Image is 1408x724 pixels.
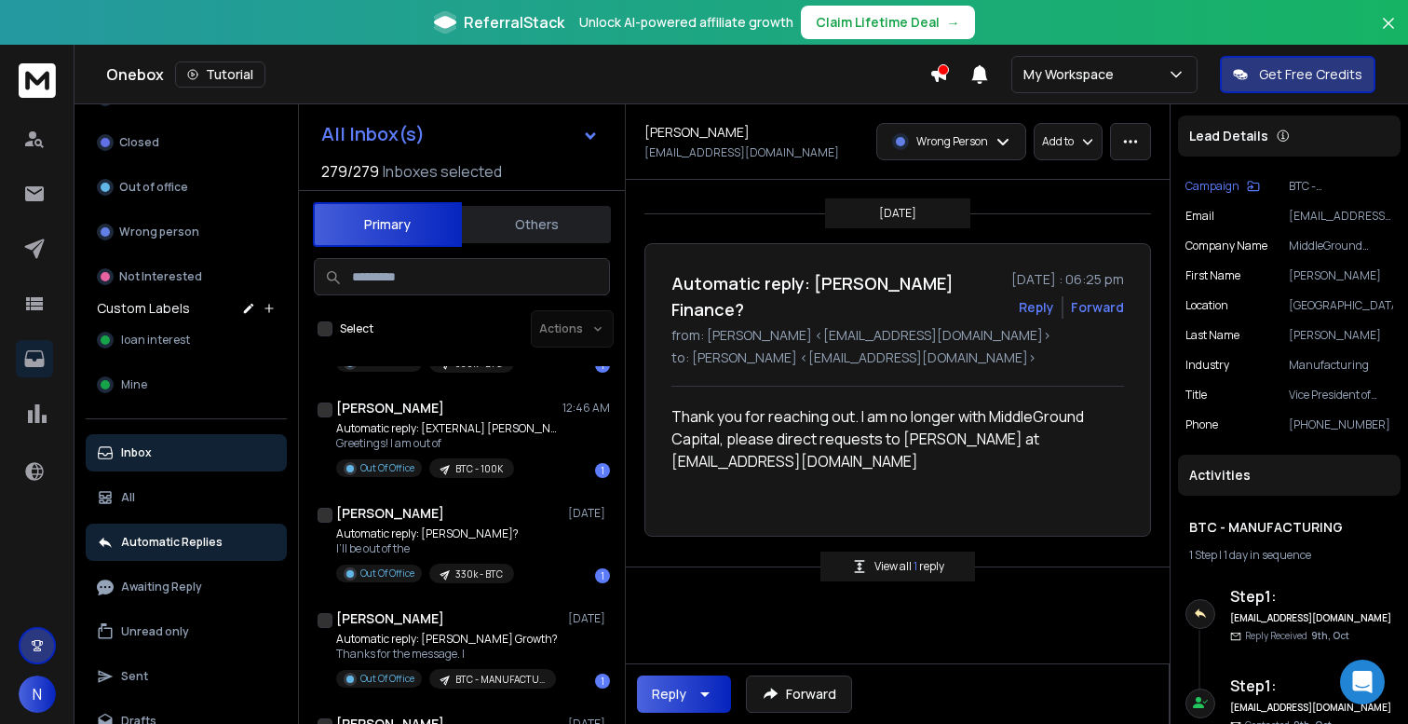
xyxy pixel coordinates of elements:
button: Reply [1019,298,1054,317]
h6: [EMAIL_ADDRESS][DOMAIN_NAME] [1230,701,1393,715]
p: Email [1185,209,1214,224]
h1: All Inbox(s) [321,125,425,143]
p: Out Of Office [360,567,414,581]
button: Forward [746,676,852,713]
button: Close banner [1376,11,1401,56]
h1: [PERSON_NAME] [336,399,444,417]
p: [DATE] [568,611,610,626]
p: Automatic Replies [121,535,223,550]
button: N [19,676,56,713]
h6: Step 1 : [1230,585,1393,608]
p: Unread only [121,624,189,639]
p: Closed [119,135,159,150]
button: Closed [86,124,287,161]
p: MiddleGround Capital [1289,239,1393,253]
p: [PERSON_NAME] [1289,328,1393,343]
p: 12:46 AM [562,401,610,416]
div: 1 [595,463,610,478]
p: I’ll be out of the [336,541,519,556]
p: Sent [121,669,148,684]
p: Greetings! I am out of [336,436,560,451]
p: First Name [1185,268,1240,283]
p: Lead Details [1189,127,1268,145]
p: [EMAIL_ADDRESS][DOMAIN_NAME] [644,145,839,160]
p: Get Free Credits [1259,65,1362,84]
h1: BTC - MANUFACTURING [1189,518,1389,537]
span: loan interest [121,333,190,348]
p: Awaiting Reply [121,580,202,594]
button: Claim Lifetime Deal→ [801,6,975,39]
span: 9th, Oct [1311,629,1349,642]
p: [DATE] [879,206,916,221]
p: Wrong Person [916,134,988,149]
p: [PERSON_NAME] [1289,268,1393,283]
button: Campaign [1185,179,1260,194]
h1: [PERSON_NAME] [644,123,750,142]
p: All [121,490,135,505]
div: Forward [1071,298,1124,317]
p: Reply Received [1245,629,1349,643]
div: 1 [595,568,610,583]
button: Out of office [86,169,287,206]
button: Inbox [86,434,287,471]
p: Wrong person [119,225,199,239]
button: Unread only [86,613,287,650]
div: Activities [1178,455,1401,496]
p: BTC - 100K [455,462,503,476]
p: Inbox [121,445,152,460]
p: My Workspace [1023,65,1121,84]
p: Add to [1042,134,1074,149]
span: 279 / 279 [321,160,379,183]
button: Automatic Replies [86,524,287,561]
h1: [PERSON_NAME] [336,609,444,628]
span: → [947,13,960,32]
span: 1 day in sequence [1224,547,1311,563]
p: Automatic reply: [PERSON_NAME] Growth? [336,632,558,647]
button: Reply [637,676,731,713]
p: Out of office [119,180,188,195]
h3: Custom Labels [97,299,190,318]
button: Sent [86,658,287,695]
button: All [86,479,287,516]
button: Tutorial [175,61,265,88]
p: to: [PERSON_NAME] <[EMAIL_ADDRESS][DOMAIN_NAME]> [671,348,1124,367]
p: [PHONE_NUMBER] [1289,417,1393,432]
p: View all reply [874,559,944,574]
span: 1 [914,558,919,574]
button: loan interest [86,321,287,359]
p: Automatic reply: [PERSON_NAME]? [336,526,519,541]
p: title [1185,388,1207,403]
h6: Step 1 : [1230,675,1393,697]
div: Reply [652,685,686,704]
p: Last Name [1185,328,1239,343]
h1: Automatic reply: [PERSON_NAME] Finance? [671,270,1000,322]
div: Onebox [106,61,929,88]
p: Automatic reply: [EXTERNAL] [PERSON_NAME] Growth? [336,421,560,436]
span: 1 Step [1189,547,1217,563]
div: Open Intercom Messenger [1340,660,1385,704]
p: 330k - BTC [455,567,503,581]
p: Not Interested [119,269,202,284]
p: location [1185,298,1228,313]
p: [DATE] : 06:25 pm [1011,270,1124,289]
p: BTC - MANUFACTURING [455,673,545,687]
button: Primary [313,202,462,247]
p: Out Of Office [360,461,414,475]
h1: [PERSON_NAME] [336,504,444,523]
button: All Inbox(s) [306,116,614,153]
div: | [1189,548,1389,563]
p: Unlock AI-powered affiliate growth [579,13,793,32]
p: [EMAIL_ADDRESS][DOMAIN_NAME] [1289,209,1393,224]
span: Mine [121,377,147,392]
label: Select [340,321,373,336]
p: Thanks for the message. I [336,647,558,662]
button: Wrong person [86,213,287,251]
div: 1 [595,674,610,689]
h6: [EMAIL_ADDRESS][DOMAIN_NAME] [1230,611,1393,625]
button: Mine [86,366,287,403]
button: Awaiting Reply [86,568,287,606]
span: ReferralStack [464,11,564,34]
